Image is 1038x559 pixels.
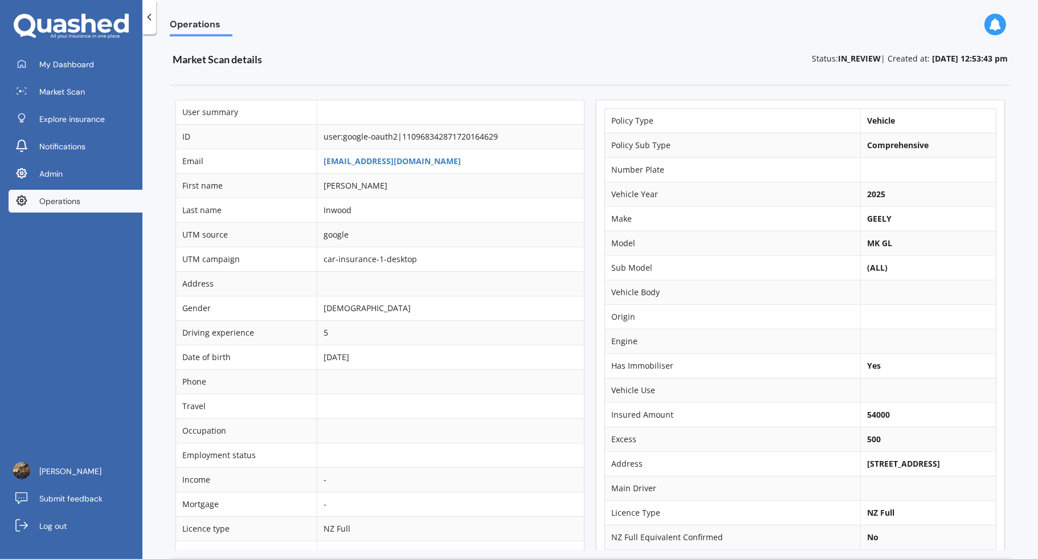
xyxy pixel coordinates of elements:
[317,222,584,247] td: google
[176,492,317,516] td: Mortgage
[605,451,860,476] td: Address
[605,157,860,182] td: Number Plate
[812,53,1008,64] p: Status: | Created at:
[605,525,860,549] td: NZ Full Equivalent Confirmed
[39,520,67,532] span: Log out
[867,458,940,469] b: [STREET_ADDRESS]
[867,189,885,199] b: 2025
[13,462,30,479] img: ACg8ocJLa-csUtcL-80ItbA20QSwDJeqfJvWfn8fgM9RBEIPTcSLDHdf=s96-c
[176,369,317,394] td: Phone
[176,173,317,198] td: First name
[39,59,94,70] span: My Dashboard
[317,345,584,369] td: [DATE]
[176,467,317,492] td: Income
[605,133,860,157] td: Policy Sub Type
[39,86,85,97] span: Market Scan
[317,467,584,492] td: -
[605,427,860,451] td: Excess
[9,162,142,185] a: Admin
[867,115,895,126] b: Vehicle
[867,140,929,150] b: Comprehensive
[39,466,101,477] span: [PERSON_NAME]
[605,231,860,255] td: Model
[176,100,317,124] td: User summary
[176,443,317,467] td: Employment status
[317,198,584,222] td: Inwood
[176,271,317,296] td: Address
[176,296,317,320] td: Gender
[867,532,878,542] b: No
[176,149,317,173] td: Email
[176,247,317,271] td: UTM campaign
[39,141,85,152] span: Notifications
[605,378,860,402] td: Vehicle Use
[867,262,888,273] b: (ALL)
[9,135,142,158] a: Notifications
[317,516,584,541] td: NZ Full
[932,53,1008,64] b: [DATE] 12:53:43 pm
[867,434,881,444] b: 500
[39,113,105,125] span: Explore insurance
[176,394,317,418] td: Travel
[605,280,860,304] td: Vehicle Body
[170,19,232,34] span: Operations
[605,402,860,427] td: Insured Amount
[605,353,860,378] td: Has Immobiliser
[9,190,142,213] a: Operations
[9,53,142,76] a: My Dashboard
[605,206,860,231] td: Make
[39,168,63,179] span: Admin
[317,492,584,516] td: -
[9,487,142,510] a: Submit feedback
[9,460,142,483] a: [PERSON_NAME]
[39,195,80,207] span: Operations
[317,296,584,320] td: [DEMOGRAPHIC_DATA]
[867,409,890,420] b: 54000
[605,304,860,329] td: Origin
[176,516,317,541] td: Licence type
[867,360,881,371] b: Yes
[9,80,142,103] a: Market Scan
[39,493,103,504] span: Submit feedback
[605,500,860,525] td: Licence Type
[176,222,317,247] td: UTM source
[176,198,317,222] td: Last name
[605,109,860,133] td: Policy Type
[605,329,860,353] td: Engine
[605,476,860,500] td: Main Driver
[9,515,142,537] a: Log out
[317,247,584,271] td: car-insurance-1-desktop
[317,173,584,198] td: [PERSON_NAME]
[176,320,317,345] td: Driving experience
[176,345,317,369] td: Date of birth
[867,507,894,518] b: NZ Full
[176,124,317,149] td: ID
[173,53,534,66] h3: Market Scan details
[9,108,142,130] a: Explore insurance
[605,255,860,280] td: Sub Model
[838,53,881,64] b: IN_REVIEW
[867,213,892,224] b: GEELY
[176,418,317,443] td: Occupation
[605,182,860,206] td: Vehicle Year
[867,238,892,248] b: MK GL
[324,156,461,166] a: [EMAIL_ADDRESS][DOMAIN_NAME]
[317,320,584,345] td: 5
[317,124,584,149] td: user:google-oauth2|110968342871720164629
